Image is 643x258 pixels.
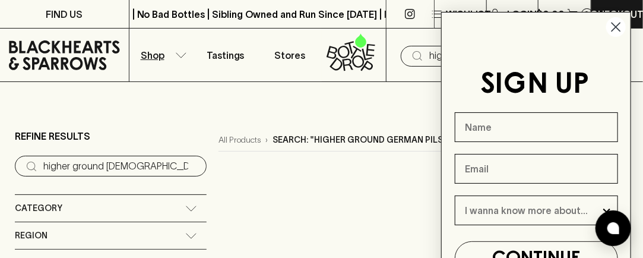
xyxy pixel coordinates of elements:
a: Tastings [194,29,258,81]
p: Tastings [207,48,245,62]
p: Search: "higher ground german pilsner" [273,134,463,146]
input: Name [455,112,618,142]
a: Stores [258,29,322,81]
p: Refine Results [15,129,90,143]
p: Stores [274,48,305,62]
p: › [265,134,268,146]
span: Region [15,228,47,243]
input: Try “Pinot noir” [43,157,197,176]
p: FIND US [46,7,83,21]
span: Category [15,201,62,216]
input: I wanna know more about... [465,196,601,225]
div: Category [15,195,207,222]
button: Show Options [601,196,613,225]
button: Close dialog [606,17,626,37]
div: Region [15,222,207,249]
a: All Products [218,134,261,146]
p: Shop [141,48,164,62]
input: Email [455,154,618,184]
span: SIGN UP [480,71,589,99]
img: bubble-icon [607,222,619,234]
button: Shop [129,29,194,81]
